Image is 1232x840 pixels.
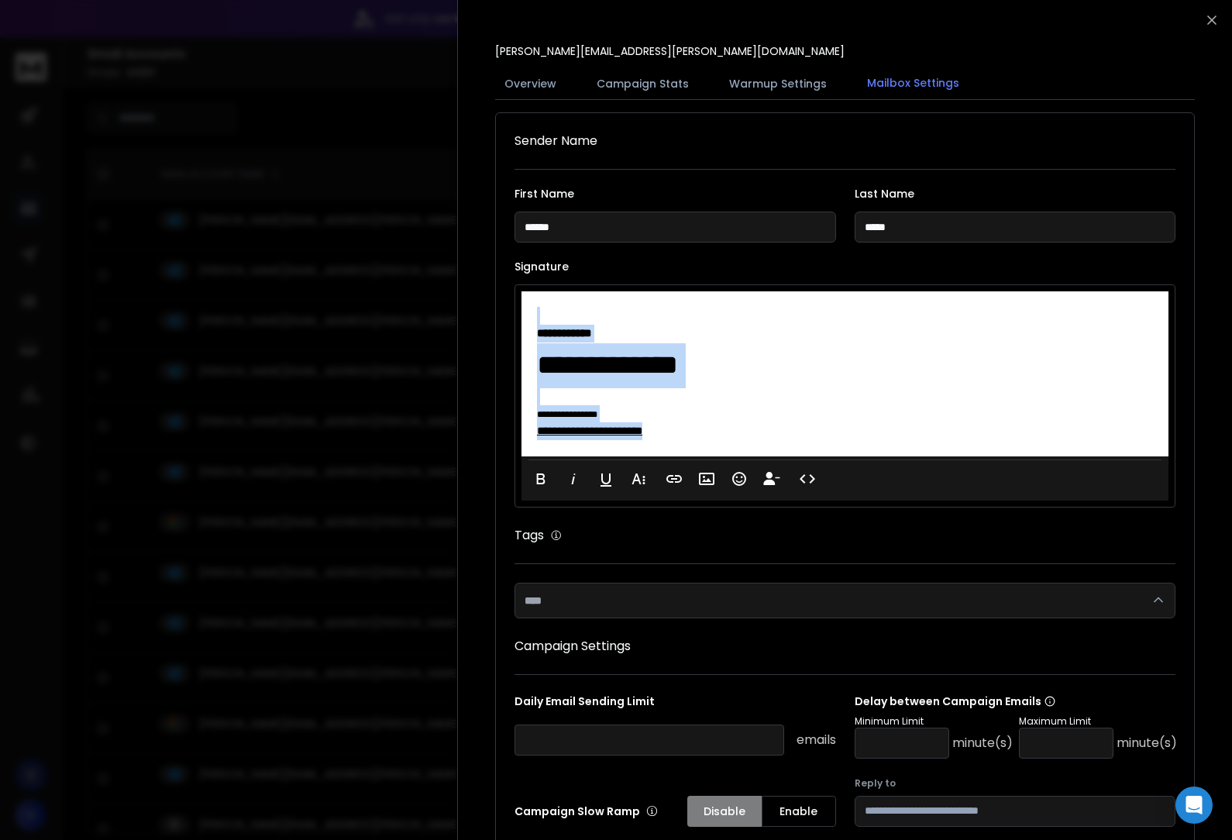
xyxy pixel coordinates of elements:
button: Disable [687,796,762,827]
label: Reply to [855,777,1176,790]
button: Italic (⌘I) [559,463,588,494]
button: Insert Unsubscribe Link [757,463,786,494]
button: Insert Image (⌘P) [692,463,721,494]
h1: Sender Name [514,132,1175,150]
p: Maximum Limit [1019,715,1177,728]
button: Campaign Stats [587,67,698,101]
p: Delay between Campaign Emails [855,694,1177,709]
button: Emoticons [724,463,754,494]
p: Minimum Limit [855,715,1013,728]
button: Enable [762,796,836,827]
p: Daily Email Sending Limit [514,694,836,715]
p: Campaign Slow Ramp [514,804,658,819]
button: Mailbox Settings [858,66,969,102]
button: Overview [495,67,566,101]
label: Signature [514,261,1175,272]
button: Code View [793,463,822,494]
button: Underline (⌘U) [591,463,621,494]
button: Warmup Settings [720,67,836,101]
label: Last Name [855,188,1176,199]
p: [PERSON_NAME][EMAIL_ADDRESS][PERSON_NAME][DOMAIN_NAME] [495,43,845,59]
button: More Text [624,463,653,494]
p: minute(s) [952,734,1013,752]
h1: Campaign Settings [514,637,1175,656]
button: Bold (⌘B) [526,463,556,494]
p: emails [797,731,836,749]
div: Open Intercom Messenger [1175,787,1213,824]
button: Insert Link (⌘K) [659,463,689,494]
p: minute(s) [1117,734,1177,752]
h1: Tags [514,526,544,545]
label: First Name [514,188,836,199]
